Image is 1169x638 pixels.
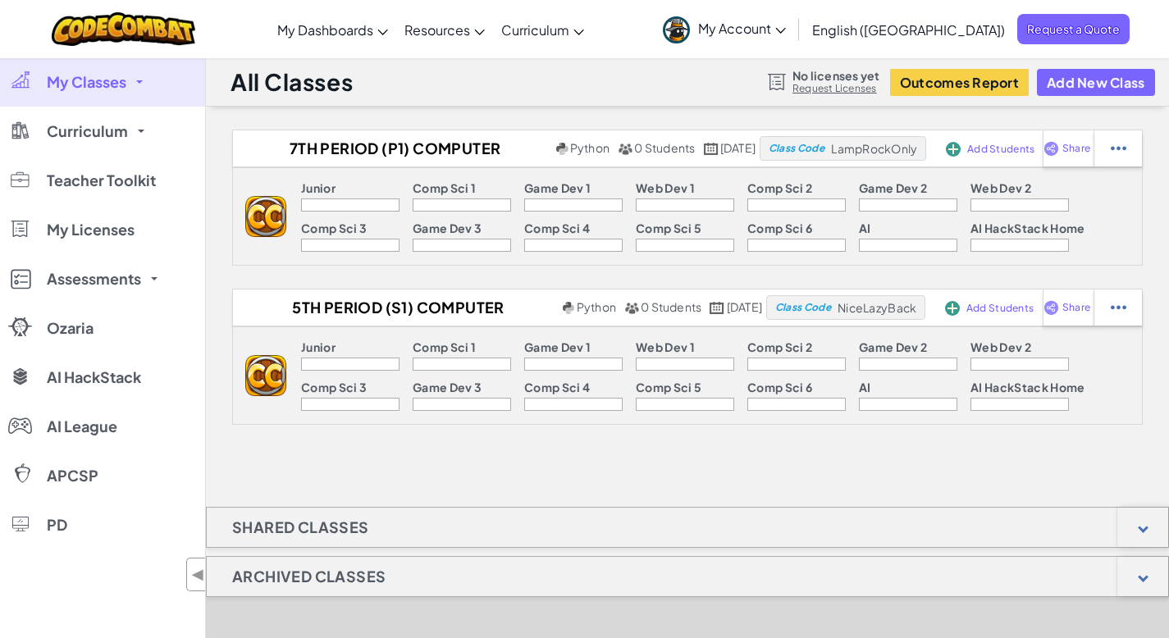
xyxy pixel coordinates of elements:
img: IconStudentEllipsis.svg [1111,300,1126,315]
span: Resources [404,21,470,39]
span: AI League [47,419,117,434]
img: IconShare_Purple.svg [1043,300,1059,315]
h2: 7th Period (P1) Computer Science [233,136,552,161]
p: Comp Sci 3 [301,221,367,235]
span: Python [577,299,616,314]
p: Junior [301,181,336,194]
img: python.png [556,143,569,155]
img: calendar.svg [704,143,719,155]
p: Web Dev 1 [636,181,695,194]
p: Web Dev 1 [636,340,695,353]
p: Comp Sci 2 [747,340,812,353]
button: Add New Class [1037,69,1155,96]
button: Outcomes Report [890,69,1029,96]
a: Curriculum [493,7,592,52]
p: AI [859,221,871,235]
span: Assessments [47,271,141,286]
img: IconShare_Purple.svg [1043,141,1059,156]
p: Game Dev 2 [859,181,927,194]
span: No licenses yet [792,69,879,82]
span: English ([GEOGRAPHIC_DATA]) [812,21,1005,39]
span: My Licenses [47,222,135,237]
span: 0 Students [641,299,701,314]
h1: Archived Classes [207,556,411,597]
p: AI [859,381,871,394]
h1: All Classes [231,66,353,98]
img: python.png [563,302,575,314]
p: AI HackStack Home [970,381,1085,394]
p: Comp Sci 4 [524,221,590,235]
p: Game Dev 1 [524,340,591,353]
p: Comp Sci 5 [636,381,701,394]
span: Share [1062,303,1090,312]
span: Curriculum [47,124,128,139]
span: Python [570,140,610,155]
img: IconAddStudents.svg [945,301,960,316]
img: IconStudentEllipsis.svg [1111,141,1126,156]
h2: 5th Period (S1) Computer Science [233,295,559,320]
span: [DATE] [727,299,762,314]
p: Game Dev 2 [859,340,927,353]
span: Ozaria [47,321,94,335]
span: AI HackStack [47,370,141,385]
p: Web Dev 2 [970,340,1031,353]
p: Comp Sci 1 [413,181,476,194]
span: Teacher Toolkit [47,173,156,188]
p: Web Dev 2 [970,181,1031,194]
p: Comp Sci 5 [636,221,701,235]
img: MultipleUsers.png [618,143,632,155]
p: AI HackStack Home [970,221,1085,235]
p: Comp Sci 1 [413,340,476,353]
span: My Classes [47,75,126,89]
p: Comp Sci 6 [747,221,812,235]
span: My Account [698,20,786,37]
span: NiceLazyBack [838,300,916,315]
a: My Account [655,3,794,55]
img: avatar [663,16,690,43]
p: Game Dev 3 [413,221,482,235]
span: LampRockOnly [831,141,917,156]
img: logo [245,196,286,237]
img: logo [245,355,286,396]
span: ◀ [191,563,205,586]
p: Game Dev 3 [413,381,482,394]
img: IconAddStudents.svg [946,142,961,157]
span: Add Students [966,303,1034,313]
a: English ([GEOGRAPHIC_DATA]) [804,7,1013,52]
p: Junior [301,340,336,353]
p: Comp Sci 3 [301,381,367,394]
h1: Shared Classes [207,507,395,548]
p: Comp Sci 6 [747,381,812,394]
a: 7th Period (P1) Computer Science Python 0 Students [DATE] [233,136,760,161]
span: My Dashboards [277,21,373,39]
a: 5th Period (S1) Computer Science Python 0 Students [DATE] [233,295,766,320]
img: MultipleUsers.png [624,302,639,314]
span: Class Code [769,144,824,153]
a: Resources [396,7,493,52]
span: Curriculum [501,21,569,39]
span: Share [1062,144,1090,153]
span: Add Students [967,144,1034,154]
span: Class Code [775,303,831,312]
span: [DATE] [720,140,756,155]
p: Game Dev 1 [524,181,591,194]
a: My Dashboards [269,7,396,52]
img: CodeCombat logo [52,12,195,46]
p: Comp Sci 4 [524,381,590,394]
a: Request a Quote [1017,14,1130,44]
a: Request Licenses [792,82,879,95]
span: 0 Students [634,140,695,155]
img: calendar.svg [710,302,724,314]
p: Comp Sci 2 [747,181,812,194]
